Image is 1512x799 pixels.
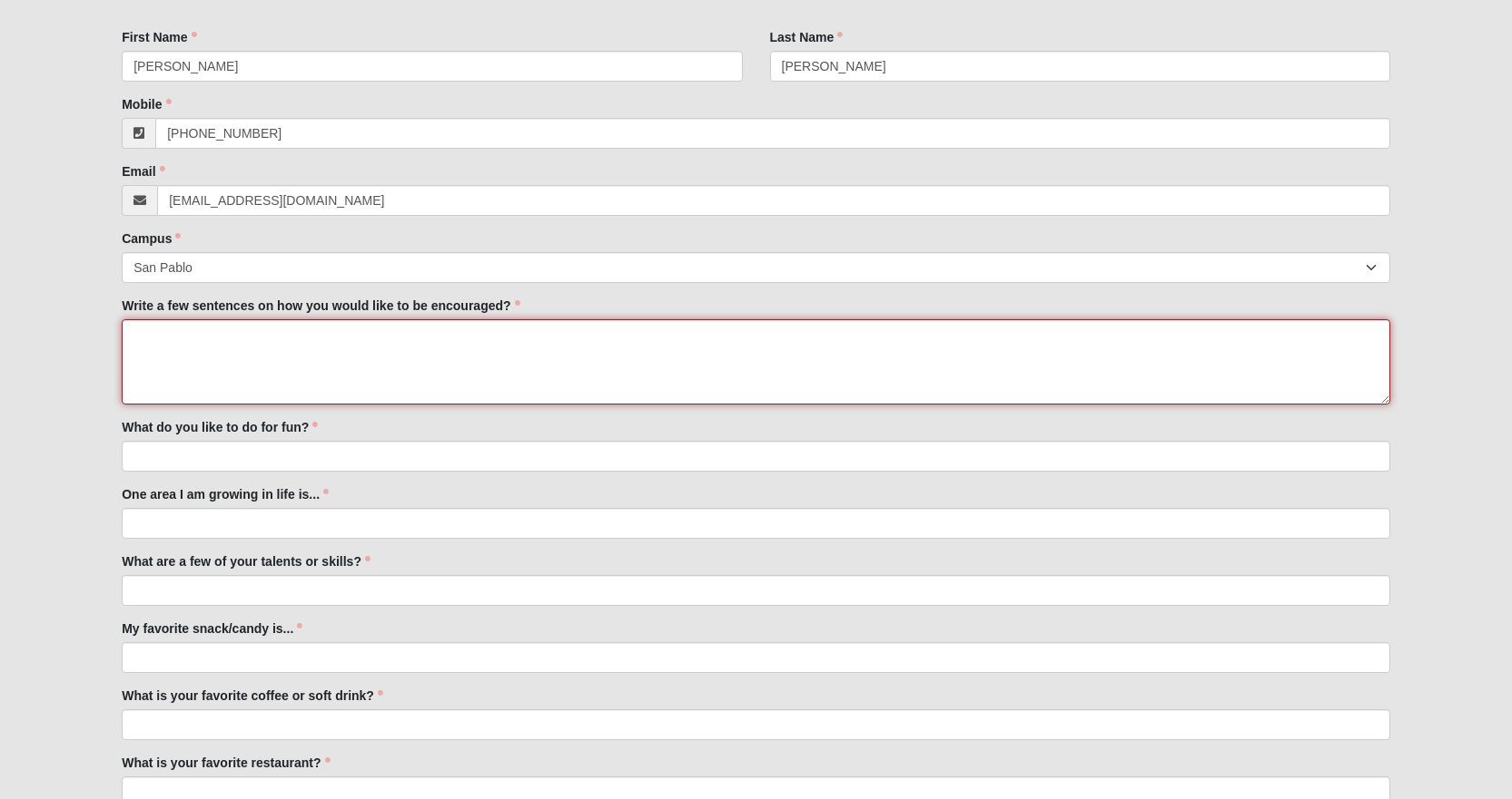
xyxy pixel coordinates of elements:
[122,162,164,180] label: Email
[770,28,844,46] label: Last Name
[122,687,383,705] label: What is your favorite coffee or soft drink?
[122,485,329,503] label: One area I am growing in life is...
[122,28,196,46] label: First Name
[122,297,519,315] label: Write a few sentences on how you would like to be encouraged?
[122,754,330,772] label: What is your favorite restaurant?
[122,418,318,436] label: What do you like to do for fun?
[122,552,371,570] label: What are a few of your talents or skills?
[122,95,171,113] label: Mobile
[122,619,302,638] label: My favorite snack/candy is...
[122,229,181,248] label: Campus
